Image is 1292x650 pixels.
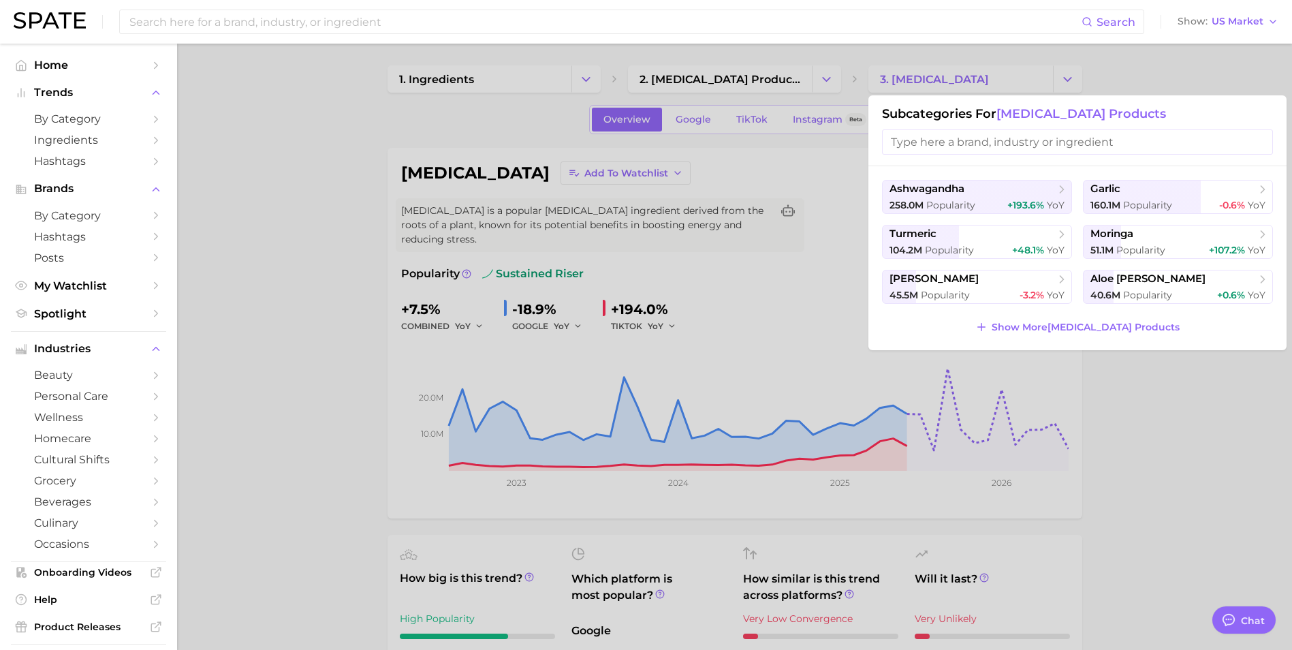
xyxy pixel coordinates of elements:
[1248,289,1265,301] span: YoY
[11,108,166,129] a: by Category
[1248,199,1265,211] span: YoY
[34,453,143,466] span: cultural shifts
[996,106,1166,121] span: [MEDICAL_DATA] products
[1083,225,1273,259] button: moringa51.1m Popularity+107.2% YoY
[1116,244,1165,256] span: Popularity
[34,516,143,529] span: culinary
[11,491,166,512] a: beverages
[34,369,143,382] span: beauty
[1212,18,1263,25] span: US Market
[11,562,166,583] a: Onboarding Videos
[34,593,143,606] span: Help
[1012,244,1044,256] span: +48.1%
[34,621,143,633] span: Product Releases
[1090,228,1133,241] span: moringa
[11,151,166,172] a: Hashtags
[11,179,166,199] button: Brands
[14,12,86,29] img: SPATE
[11,247,166,268] a: Posts
[34,209,143,222] span: by Category
[11,386,166,407] a: personal care
[34,474,143,487] span: grocery
[1020,289,1044,301] span: -3.2%
[1083,270,1273,304] button: aloe [PERSON_NAME]40.6m Popularity+0.6% YoY
[1090,273,1206,285] span: aloe [PERSON_NAME]
[1219,199,1245,211] span: -0.6%
[34,230,143,243] span: Hashtags
[926,199,975,211] span: Popularity
[34,134,143,146] span: Ingredients
[34,251,143,264] span: Posts
[1047,199,1065,211] span: YoY
[889,273,979,285] span: [PERSON_NAME]
[34,155,143,168] span: Hashtags
[11,449,166,470] a: cultural shifts
[34,183,143,195] span: Brands
[925,244,974,256] span: Popularity
[1123,199,1172,211] span: Popularity
[1217,289,1245,301] span: +0.6%
[11,303,166,324] a: Spotlight
[1090,199,1120,211] span: 160.1m
[34,432,143,445] span: homecare
[11,428,166,449] a: homecare
[992,322,1180,333] span: Show More [MEDICAL_DATA] products
[11,339,166,359] button: Industries
[34,538,143,551] span: occasions
[11,407,166,428] a: wellness
[1209,244,1245,256] span: +107.2%
[34,411,143,424] span: wellness
[34,59,143,72] span: Home
[889,199,924,211] span: 258.0m
[1123,289,1172,301] span: Popularity
[11,470,166,491] a: grocery
[1090,289,1120,301] span: 40.6m
[1248,244,1265,256] span: YoY
[1178,18,1208,25] span: Show
[34,390,143,403] span: personal care
[882,225,1072,259] button: turmeric104.2m Popularity+48.1% YoY
[882,106,1273,121] h1: Subcategories for
[1174,13,1282,31] button: ShowUS Market
[889,244,922,256] span: 104.2m
[1083,180,1273,214] button: garlic160.1m Popularity-0.6% YoY
[34,307,143,320] span: Spotlight
[34,566,143,578] span: Onboarding Videos
[11,226,166,247] a: Hashtags
[889,228,936,241] span: turmeric
[34,343,143,355] span: Industries
[128,10,1082,33] input: Search here for a brand, industry, or ingredient
[1097,16,1135,29] span: Search
[34,112,143,125] span: by Category
[1007,199,1044,211] span: +193.6%
[889,289,918,301] span: 45.5m
[882,129,1273,155] input: Type here a brand, industry or ingredient
[11,589,166,610] a: Help
[11,365,166,386] a: beauty
[11,512,166,533] a: culinary
[1047,244,1065,256] span: YoY
[11,205,166,226] a: by Category
[11,55,166,76] a: Home
[882,270,1072,304] button: [PERSON_NAME]45.5m Popularity-3.2% YoY
[11,129,166,151] a: Ingredients
[34,279,143,292] span: My Watchlist
[11,617,166,637] a: Product Releases
[1090,244,1114,256] span: 51.1m
[1090,183,1120,196] span: garlic
[34,87,143,99] span: Trends
[921,289,970,301] span: Popularity
[882,180,1072,214] button: ashwagandha258.0m Popularity+193.6% YoY
[34,495,143,508] span: beverages
[11,275,166,296] a: My Watchlist
[11,533,166,555] a: occasions
[972,318,1183,337] button: Show More[MEDICAL_DATA] products
[1047,289,1065,301] span: YoY
[11,82,166,103] button: Trends
[889,183,964,196] span: ashwagandha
